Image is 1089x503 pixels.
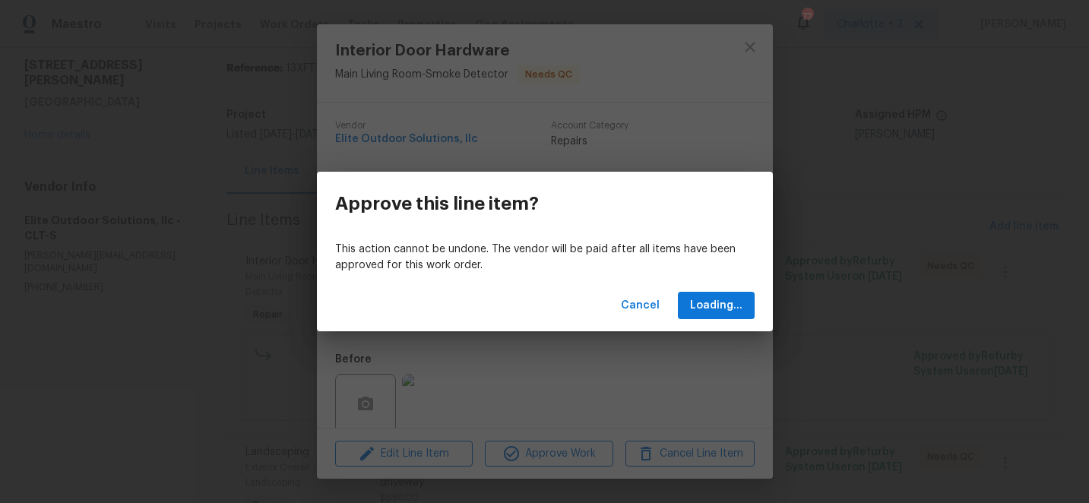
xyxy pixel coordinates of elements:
button: Cancel [615,292,666,320]
p: This action cannot be undone. The vendor will be paid after all items have been approved for this... [335,242,755,274]
span: Loading... [690,296,742,315]
span: Cancel [621,296,660,315]
button: Loading... [678,292,755,320]
h3: Approve this line item? [335,193,539,214]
